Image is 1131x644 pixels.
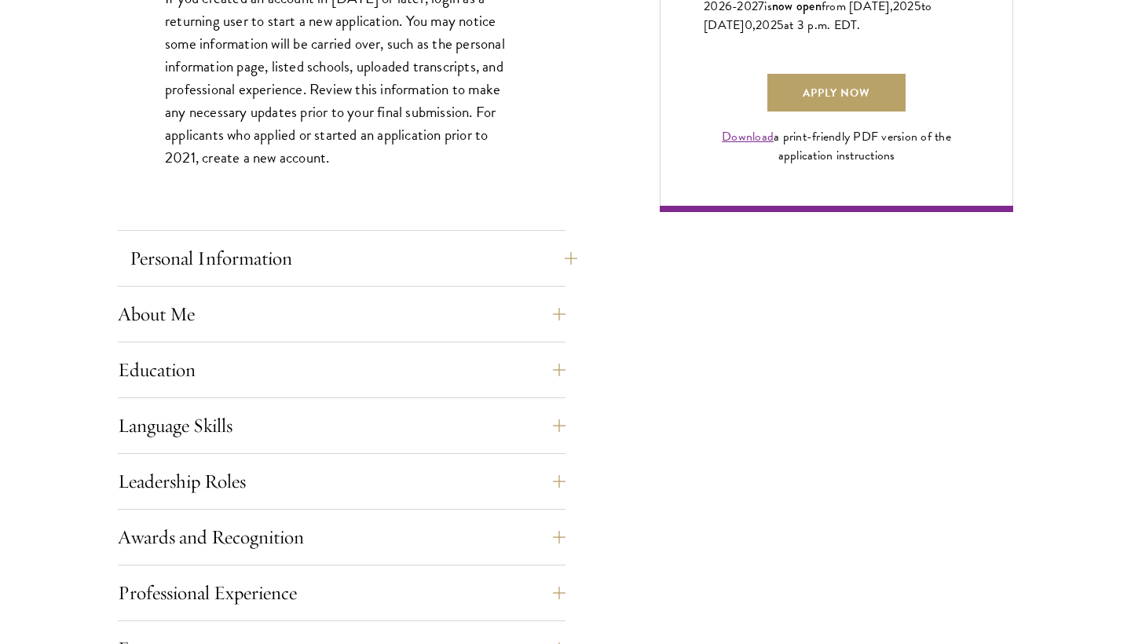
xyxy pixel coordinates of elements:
button: Language Skills [118,407,565,445]
span: , [752,16,756,35]
span: 0 [745,16,752,35]
button: Awards and Recognition [118,518,565,556]
span: 202 [756,16,777,35]
button: About Me [118,295,565,333]
div: a print-friendly PDF version of the application instructions [704,127,969,165]
button: Professional Experience [118,574,565,612]
button: Leadership Roles [118,463,565,500]
span: 5 [777,16,784,35]
button: Education [118,351,565,389]
a: Apply Now [767,74,906,112]
button: Personal Information [130,240,577,277]
span: at 3 p.m. EDT. [784,16,861,35]
a: Download [722,127,774,146]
